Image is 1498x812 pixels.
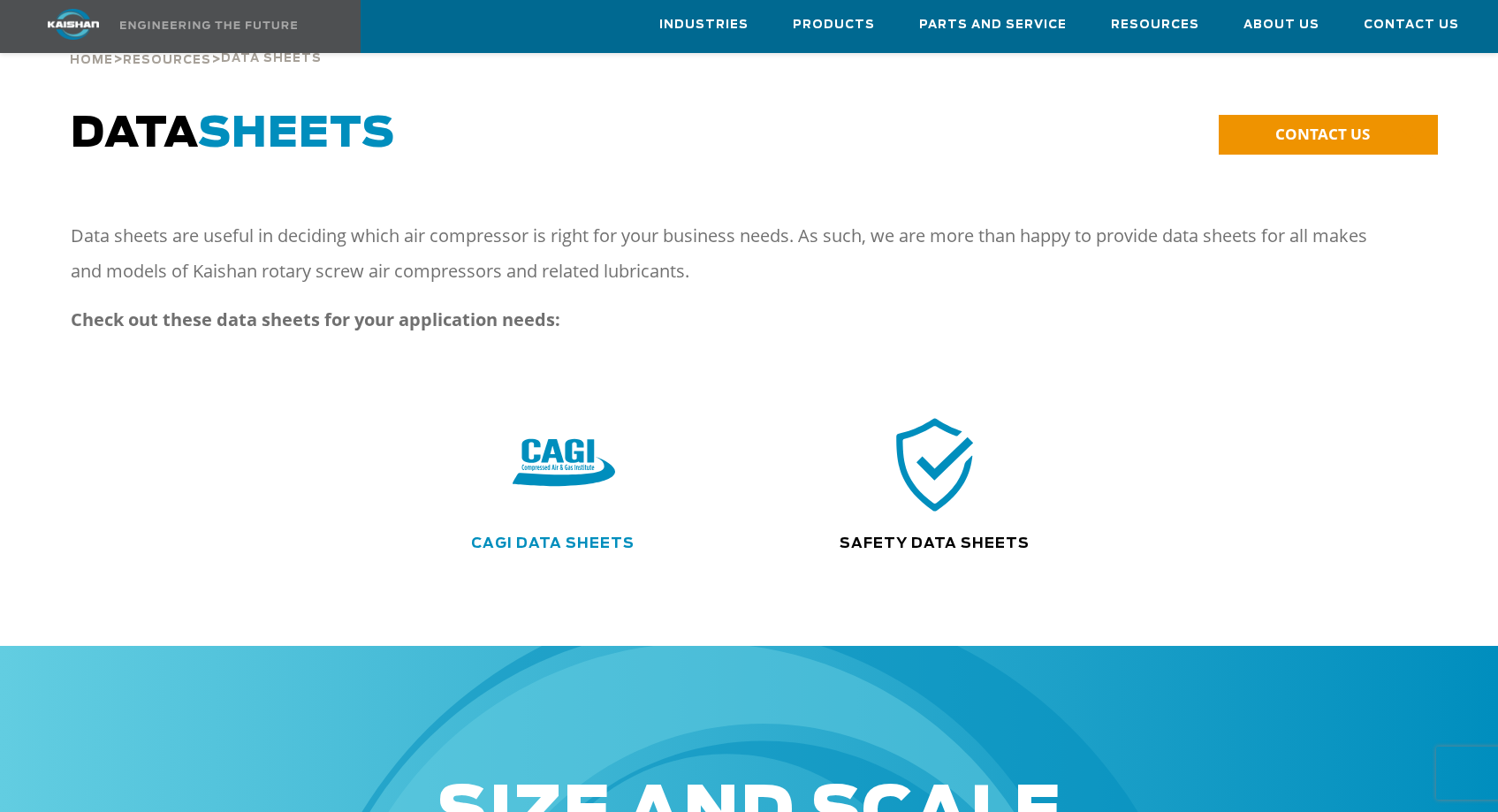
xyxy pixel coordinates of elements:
a: CONTACT US [1219,115,1438,155]
a: Resources [1111,1,1199,49]
a: Safety Data Sheets [840,536,1030,550]
span: Parts and Service [919,15,1067,35]
span: About Us [1243,15,1319,35]
span: Resources [1111,15,1199,35]
img: Engineering the future [120,21,297,29]
img: kaishan logo [7,9,140,40]
span: CONTACT US [1275,124,1370,144]
a: Products [793,1,875,49]
img: CAGI [513,413,615,516]
a: Industries [659,1,749,49]
span: Home [70,55,113,66]
span: Products [793,15,875,35]
a: About Us [1243,1,1319,49]
div: CAGI [378,413,749,516]
span: Resources [123,55,211,66]
a: Home [70,51,113,67]
img: safety icon [884,413,986,516]
span: DATA [71,113,395,156]
a: Contact Us [1364,1,1459,49]
a: Parts and Service [919,1,1067,49]
p: Data sheets are useful in deciding which air compressor is right for your business needs. As such... [71,218,1395,289]
a: Resources [123,51,211,67]
strong: Check out these data sheets for your application needs: [71,307,560,331]
span: Industries [659,15,749,35]
span: Data Sheets [221,53,322,65]
a: CAGI Data Sheets [471,536,635,550]
span: SHEETS [198,113,395,156]
span: Contact Us [1364,15,1459,35]
div: safety icon [764,413,1105,516]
